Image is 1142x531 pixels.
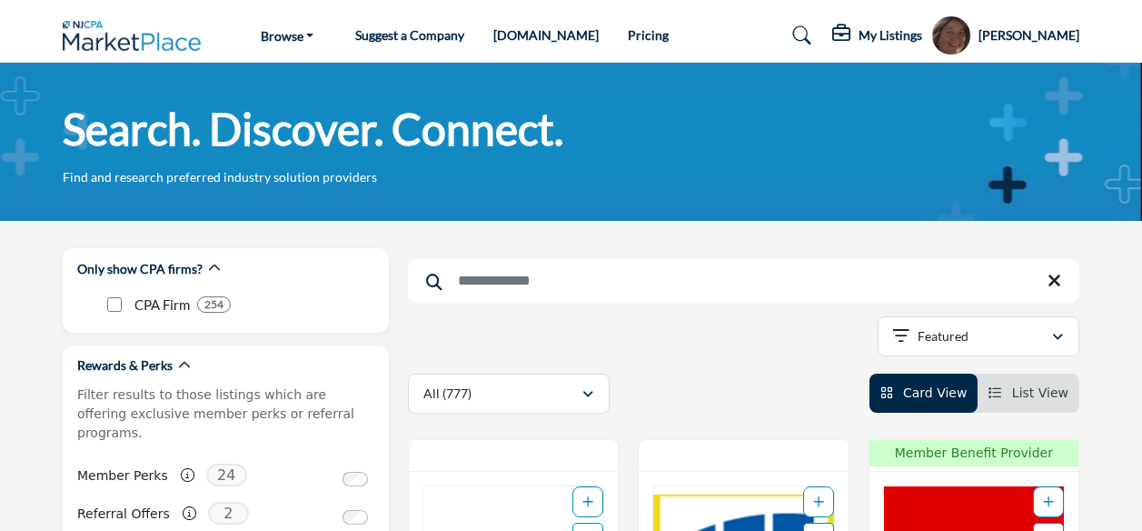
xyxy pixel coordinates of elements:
a: Add To List [813,495,824,509]
span: Card View [903,386,967,400]
img: Site Logo [63,21,210,51]
li: Card View [869,374,978,413]
div: My Listings [832,25,922,46]
a: [DOMAIN_NAME] [493,27,599,43]
a: Add To List [1043,495,1054,509]
a: Pricing [628,27,669,43]
p: Filter results to those listings which are offering exclusive member perks or referral programs. [77,386,374,443]
p: All (777) [423,385,472,403]
b: 254 [204,298,223,311]
a: Search [775,21,823,50]
button: Featured [878,316,1079,356]
p: CPA Firm: CPA Firm [134,295,190,316]
label: Member Perks [77,460,168,492]
div: 254 Results For CPA Firm [197,296,231,313]
a: Browse [248,23,327,48]
input: Search Keyword [408,259,1079,303]
p: Find and research preferred industry solution providers [63,168,377,186]
h5: [PERSON_NAME] [978,26,1079,45]
a: View Card [880,386,968,400]
span: Member Benefit Provider [875,444,1073,463]
li: List View [978,374,1079,413]
h2: Only show CPA firms? [77,260,203,278]
span: List View [1012,386,1068,400]
p: Featured [918,327,968,346]
span: 24 [206,464,247,486]
a: Suggest a Company [355,27,464,43]
h2: Rewards & Perks [77,356,173,375]
button: All (777) [408,374,610,414]
a: Add To List [582,495,593,509]
label: Referral Offers [77,498,170,530]
h5: My Listings [859,27,922,44]
input: Switch to Referral Offers [343,510,368,525]
input: Switch to Member Perks [343,472,368,486]
span: 2 [208,502,249,525]
a: View List [988,386,1068,400]
button: Show hide supplier dropdown [931,15,971,55]
input: CPA Firm checkbox [107,297,122,312]
h1: Search. Discover. Connect. [63,101,563,157]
